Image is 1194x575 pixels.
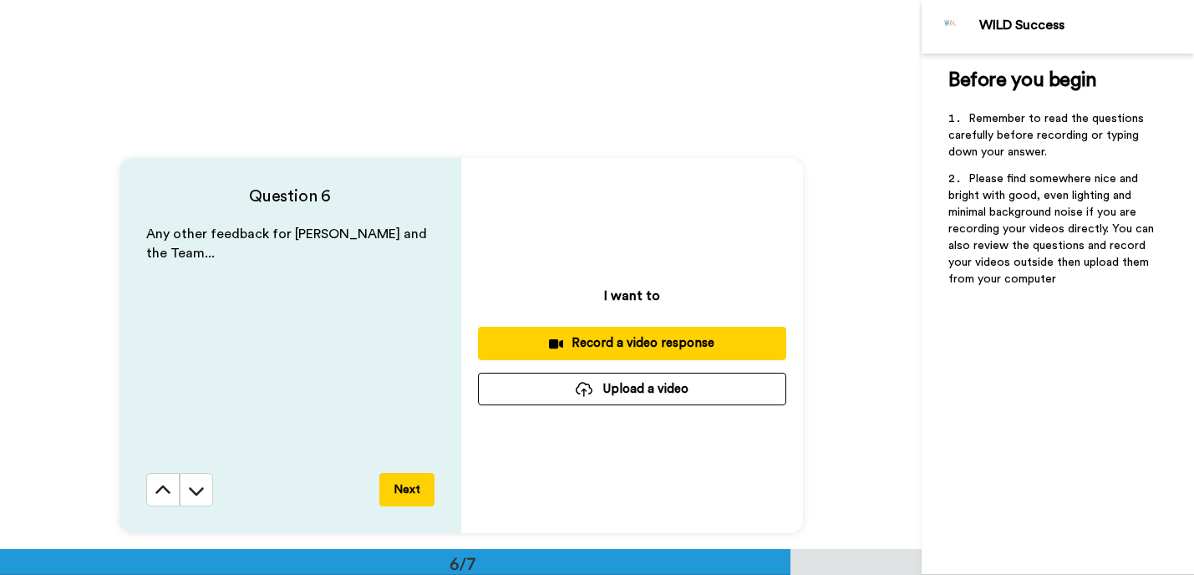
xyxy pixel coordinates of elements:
[478,327,786,359] button: Record a video response
[948,113,1147,158] span: Remember to read the questions carefully before recording or typing down your answer.
[146,227,430,260] span: Any other feedback for [PERSON_NAME] and the Team...
[146,185,434,208] h4: Question 6
[604,286,660,306] p: I want to
[931,7,971,47] img: Profile Image
[478,373,786,405] button: Upload a video
[491,334,773,352] div: Record a video response
[423,552,503,575] div: 6/7
[948,173,1157,285] span: Please find somewhere nice and bright with good, even lighting and minimal background noise if yo...
[979,18,1193,33] div: WILD Success
[948,70,1096,90] span: Before you begin
[379,473,434,506] button: Next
